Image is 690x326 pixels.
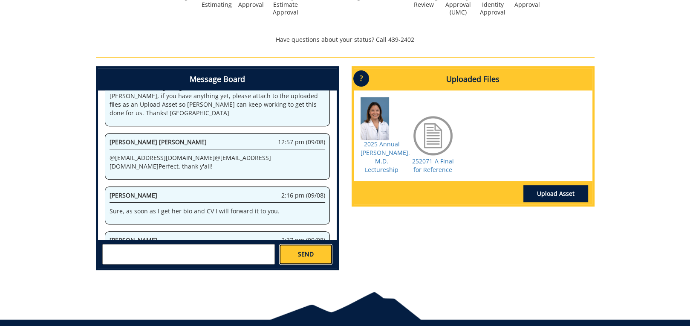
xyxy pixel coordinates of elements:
[281,236,325,244] span: 2:37 pm (09/08)
[98,68,337,90] h4: Message Board
[412,157,454,174] a: 252071-A Final for Reference
[523,185,588,202] a: Upload Asset
[361,140,410,174] a: 2025 Annual [PERSON_NAME], M.D. Lectureship
[298,250,314,259] span: SEND
[110,66,325,117] p: @ [EMAIL_ADDRESS][DOMAIN_NAME] @ [EMAIL_ADDRESS][DOMAIN_NAME] Hey [PERSON_NAME], I have copied [P...
[354,68,592,90] h4: Uploaded Files
[110,236,157,244] span: [PERSON_NAME]
[279,244,332,265] a: SEND
[281,191,325,200] span: 2:16 pm (09/08)
[278,138,325,146] span: 12:57 pm (09/08)
[110,154,325,171] p: @ [EMAIL_ADDRESS][DOMAIN_NAME] @ [EMAIL_ADDRESS][DOMAIN_NAME] Perfect, thank y'all!
[110,191,157,199] span: [PERSON_NAME]
[110,207,325,215] p: Sure, as soon as I get her bio and CV I will forward it to you.
[353,70,369,87] p: ?
[96,35,595,44] p: Have questions about your status? Call 439-2402
[102,244,275,265] textarea: messageToSend
[110,138,207,146] span: [PERSON_NAME] [PERSON_NAME]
